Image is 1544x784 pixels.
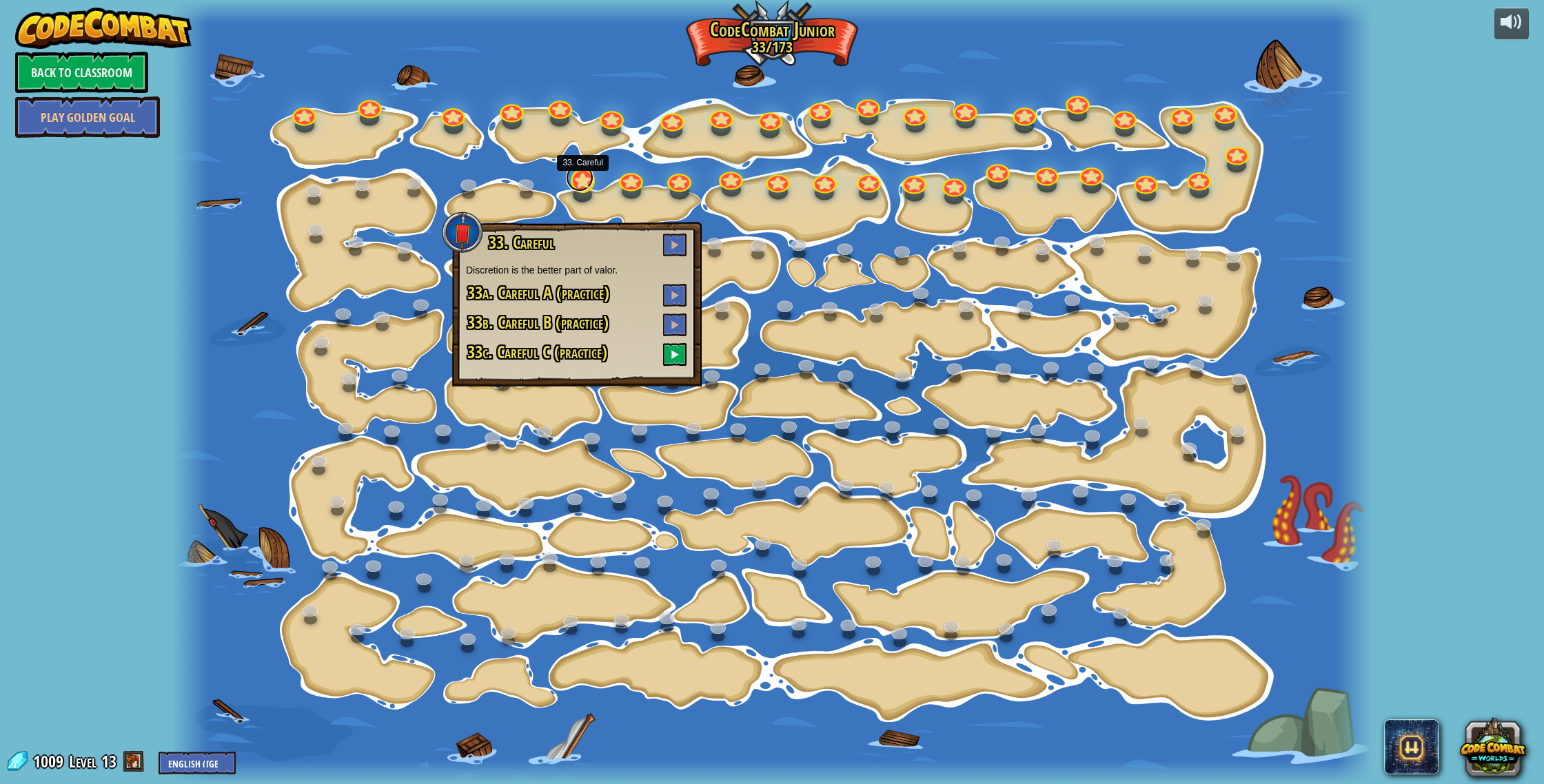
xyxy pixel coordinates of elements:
p: Discretion is the better part of valor. [466,263,688,277]
button: Play [663,343,687,366]
img: CodeCombat - Learn how to code by playing a game [15,8,192,49]
span: 33. Careful [489,231,554,254]
span: 33c. Careful C (practice) [467,340,607,364]
span: 33b. Careful B (practice) [467,311,609,334]
span: Level [69,750,96,773]
a: Play Golden Goal [15,96,160,138]
span: 1009 [33,750,68,772]
button: Play [663,313,687,336]
a: Back to Classroom [15,52,148,93]
button: Play [663,234,687,256]
button: Play [663,284,687,307]
span: 33a. Careful A (practice) [467,281,609,305]
button: Adjust volume [1494,8,1529,40]
span: 13 [101,750,116,772]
